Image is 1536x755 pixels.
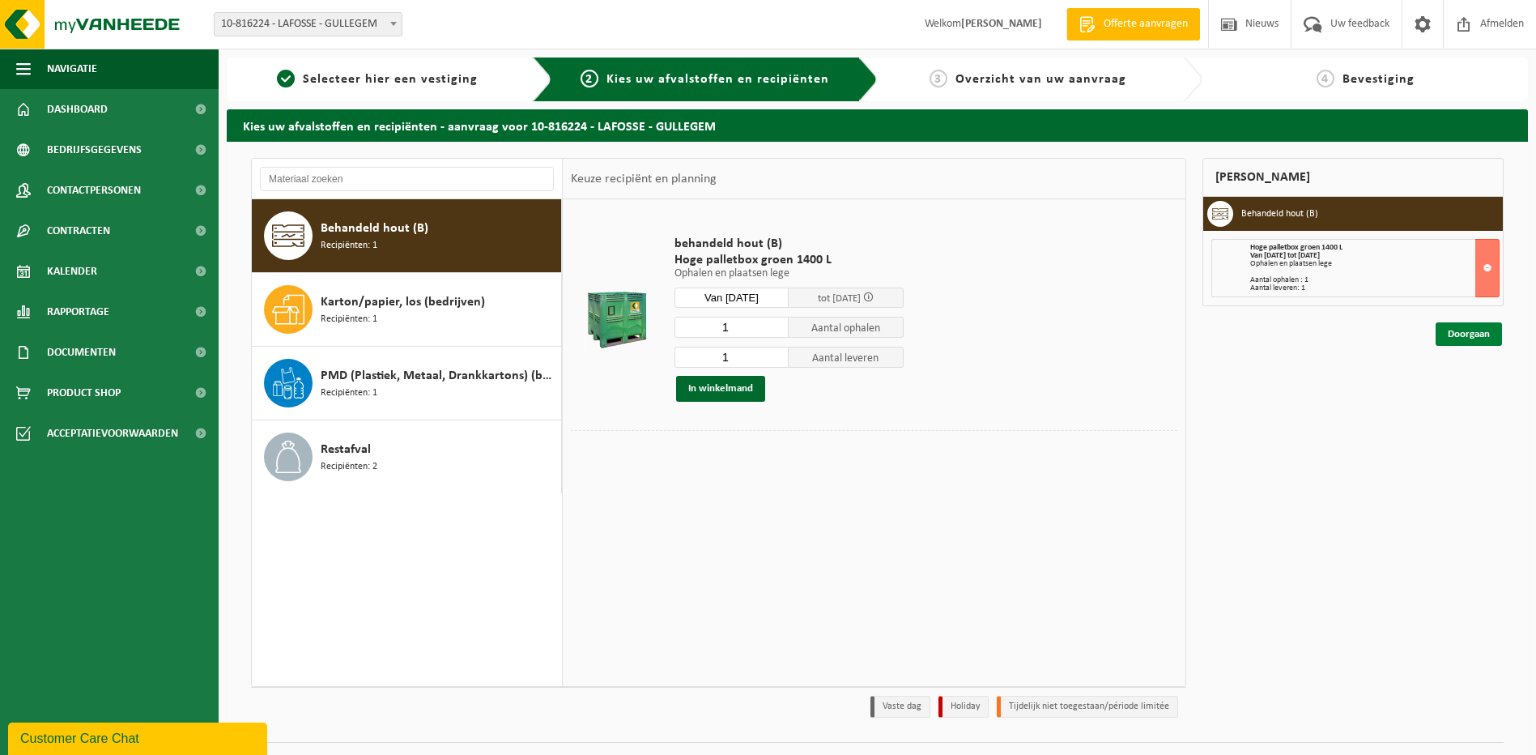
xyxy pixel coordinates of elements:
[252,199,562,273] button: Behandeld hout (B) Recipiënten: 1
[674,268,904,279] p: Ophalen en plaatsen lege
[955,73,1126,86] span: Overzicht van uw aanvraag
[321,219,428,238] span: Behandeld hout (B)
[47,130,142,170] span: Bedrijfsgegevens
[1250,251,1320,260] strong: Van [DATE] tot [DATE]
[674,252,904,268] span: Hoge palletbox groen 1400 L
[321,440,371,459] span: Restafval
[930,70,947,87] span: 3
[277,70,295,87] span: 1
[47,211,110,251] span: Contracten
[47,170,141,211] span: Contactpersonen
[1436,322,1502,346] a: Doorgaan
[1241,201,1318,227] h3: Behandeld hout (B)
[789,317,904,338] span: Aantal ophalen
[321,386,377,401] span: Recipiënten: 1
[1250,276,1499,284] div: Aantal ophalen : 1
[252,420,562,493] button: Restafval Recipiënten: 2
[1250,284,1499,292] div: Aantal leveren: 1
[1202,158,1504,197] div: [PERSON_NAME]
[1342,73,1415,86] span: Bevestiging
[563,159,725,199] div: Keuze recipiënt en planning
[1250,243,1342,252] span: Hoge palletbox groen 1400 L
[303,73,478,86] span: Selecteer hier een vestiging
[1317,70,1334,87] span: 4
[215,13,402,36] span: 10-816224 - LAFOSSE - GULLEGEM
[321,238,377,254] span: Recipiënten: 1
[1100,16,1192,32] span: Offerte aanvragen
[789,347,904,368] span: Aantal leveren
[674,236,904,252] span: behandeld hout (B)
[1250,260,1499,268] div: Ophalen en plaatsen lege
[214,12,402,36] span: 10-816224 - LAFOSSE - GULLEGEM
[1066,8,1200,41] a: Offerte aanvragen
[321,366,557,386] span: PMD (Plastiek, Metaal, Drankkartons) (bedrijven)
[8,719,270,755] iframe: chat widget
[676,376,765,402] button: In winkelmand
[235,70,520,89] a: 1Selecteer hier een vestiging
[581,70,598,87] span: 2
[47,89,108,130] span: Dashboard
[606,73,829,86] span: Kies uw afvalstoffen en recipiënten
[818,293,861,304] span: tot [DATE]
[321,459,377,475] span: Recipiënten: 2
[260,167,554,191] input: Materiaal zoeken
[321,312,377,327] span: Recipiënten: 1
[47,373,121,413] span: Product Shop
[227,109,1528,141] h2: Kies uw afvalstoffen en recipiënten - aanvraag voor 10-816224 - LAFOSSE - GULLEGEM
[870,696,930,718] li: Vaste dag
[961,18,1042,30] strong: [PERSON_NAME]
[321,292,485,312] span: Karton/papier, los (bedrijven)
[47,332,116,373] span: Documenten
[47,292,109,332] span: Rapportage
[47,251,97,292] span: Kalender
[674,288,789,308] input: Selecteer datum
[47,49,97,89] span: Navigatie
[938,696,989,718] li: Holiday
[252,273,562,347] button: Karton/papier, los (bedrijven) Recipiënten: 1
[47,413,178,454] span: Acceptatievoorwaarden
[252,347,562,420] button: PMD (Plastiek, Metaal, Drankkartons) (bedrijven) Recipiënten: 1
[997,696,1178,718] li: Tijdelijk niet toegestaan/période limitée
